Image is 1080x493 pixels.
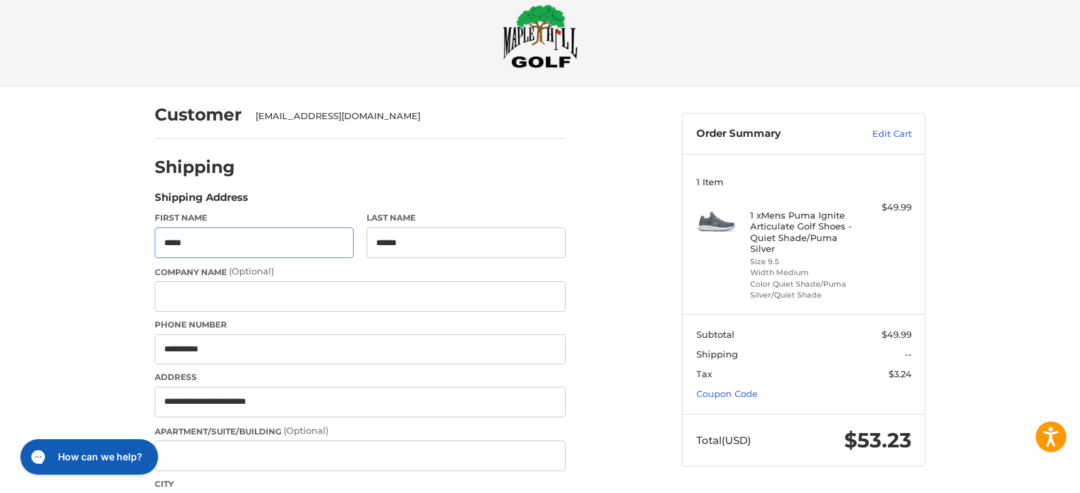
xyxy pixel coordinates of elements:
label: Address [155,371,566,383]
span: Shipping [696,349,738,360]
img: Maple Hill Golf [503,4,578,68]
li: Color Quiet Shade/Puma Silver/Quiet Shade [750,279,854,301]
label: City [155,478,566,490]
label: Company Name [155,265,566,279]
label: Last Name [367,212,566,224]
h3: Order Summary [696,127,843,141]
a: Edit Cart [843,127,912,141]
div: [EMAIL_ADDRESS][DOMAIN_NAME] [256,110,553,123]
span: $49.99 [882,329,912,340]
li: Size 9.5 [750,256,854,268]
span: -- [905,349,912,360]
label: Phone Number [155,319,566,331]
span: $3.24 [889,368,912,379]
li: Width Medium [750,267,854,279]
h4: 1 x Mens Puma Ignite Articulate Golf Shoes - Quiet Shade/Puma Silver [750,210,854,254]
iframe: Gorgias live chat messenger [14,434,162,479]
a: Coupon Code [696,388,758,399]
label: First Name [155,212,354,224]
span: Subtotal [696,329,735,340]
legend: Shipping Address [155,190,248,212]
small: (Optional) [283,425,328,436]
div: $49.99 [858,201,912,214]
h2: Shipping [155,157,235,178]
span: $53.23 [844,428,912,453]
h2: Customer [155,104,242,125]
span: Total (USD) [696,434,751,447]
small: (Optional) [229,266,274,276]
span: Tax [696,368,712,379]
h3: 1 Item [696,176,912,187]
label: Apartment/Suite/Building [155,424,566,438]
